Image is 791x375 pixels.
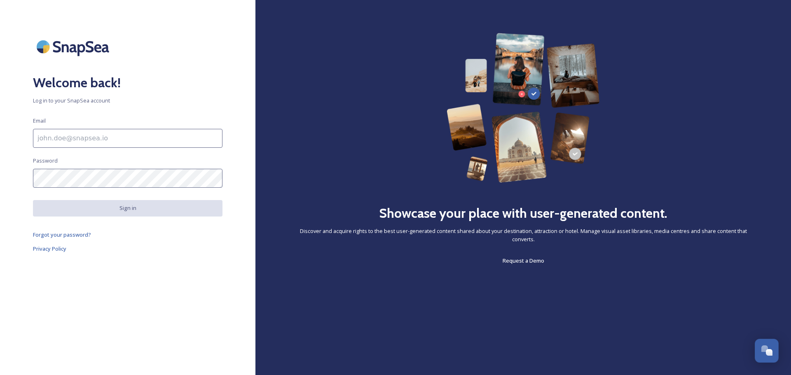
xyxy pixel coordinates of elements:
[503,257,544,264] span: Request a Demo
[503,256,544,266] a: Request a Demo
[447,33,600,183] img: 63b42ca75bacad526042e722_Group%20154-p-800.png
[33,200,222,216] button: Sign in
[33,73,222,93] h2: Welcome back!
[33,117,46,125] span: Email
[33,245,66,252] span: Privacy Policy
[33,33,115,61] img: SnapSea Logo
[288,227,758,243] span: Discover and acquire rights to the best user-generated content shared about your destination, att...
[379,203,667,223] h2: Showcase your place with user-generated content.
[33,129,222,148] input: john.doe@snapsea.io
[33,231,91,238] span: Forgot your password?
[33,157,58,165] span: Password
[33,230,222,240] a: Forgot your password?
[33,244,222,254] a: Privacy Policy
[33,97,222,105] span: Log in to your SnapSea account
[755,339,779,363] button: Open Chat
